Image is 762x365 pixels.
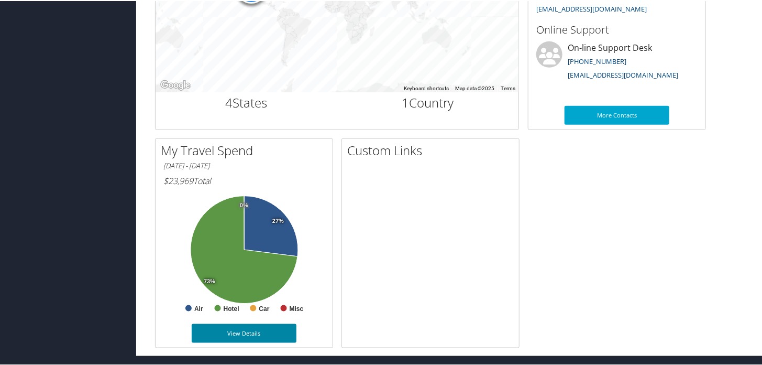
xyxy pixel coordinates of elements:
[224,304,239,312] text: Hotel
[163,174,193,186] span: $23,969
[259,304,269,312] text: Car
[192,323,296,342] a: View Details
[163,174,325,186] h6: Total
[158,78,193,91] a: Open this area in Google Maps (opens a new window)
[568,69,678,79] a: [EMAIL_ADDRESS][DOMAIN_NAME]
[204,277,215,284] tspan: 73%
[158,78,193,91] img: Google
[163,93,329,111] h2: States
[568,56,626,65] a: [PHONE_NUMBER]
[402,93,409,110] span: 1
[565,105,669,124] a: More Contacts
[194,304,203,312] text: Air
[161,141,333,158] h2: My Travel Spend
[272,217,284,223] tspan: 27%
[455,84,494,90] span: Map data ©2025
[404,84,449,91] button: Keyboard shortcuts
[225,93,233,110] span: 4
[536,22,698,36] h3: Online Support
[536,3,647,13] a: [EMAIL_ADDRESS][DOMAIN_NAME]
[240,201,248,208] tspan: 0%
[345,93,511,111] h2: Country
[347,141,519,158] h2: Custom Links
[163,160,325,170] h6: [DATE] - [DATE]
[501,84,515,90] a: Terms (opens in new tab)
[531,40,703,83] li: On-line Support Desk
[290,304,304,312] text: Misc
